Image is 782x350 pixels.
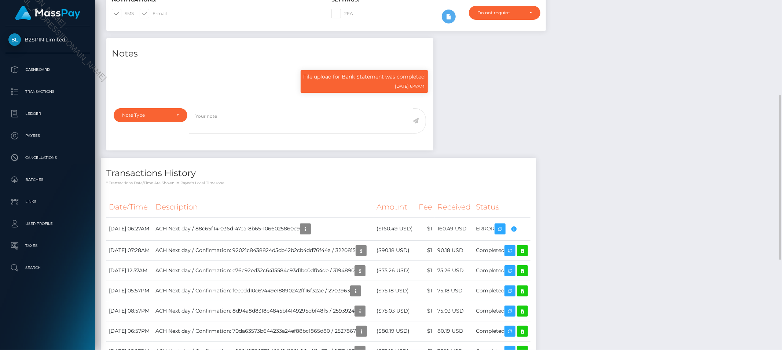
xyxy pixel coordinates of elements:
td: $1 [416,217,435,240]
td: [DATE] 05:57PM [106,281,153,301]
img: MassPay Logo [15,6,80,20]
a: Payees [5,127,90,145]
small: [DATE] 6:47AM [395,84,425,89]
td: ACH Next day / Confirmation: 8d94a8d8318c4845bf4149295dbf48f5 / 2593924 [153,301,374,321]
th: Description [153,197,374,217]
label: SMS [112,9,134,18]
a: Transactions [5,83,90,101]
td: [DATE] 06:57PM [106,321,153,341]
button: Do not require [469,6,540,20]
th: Amount [374,197,416,217]
th: Status [473,197,530,217]
th: Date/Time [106,197,153,217]
td: 80.19 USD [435,321,473,341]
td: ($160.49 USD) [374,217,416,240]
a: Links [5,193,90,211]
span: B2SPIN Limited [5,36,90,43]
th: Fee [416,197,435,217]
img: B2SPIN Limited [8,33,21,46]
td: [DATE] 12:57AM [106,260,153,281]
td: [DATE] 07:28AM [106,240,153,260]
td: ACH Next day / Confirmation: f0eedd10c67449e18890242ff16f32ae / 2703963 [153,281,374,301]
td: ($80.19 USD) [374,321,416,341]
td: ACH Next day / Confirmation: e76c92ed32c6415584c93d1bc0dfb4de / 3194890 [153,260,374,281]
a: Ledger [5,105,90,123]
td: ACH Next day / Confirmation: 92021c8438824d5cb42b2cb4dd76f44a / 3220815 [153,240,374,260]
label: E-mail [140,9,167,18]
div: Do not require [477,10,524,16]
td: ACH Next day / 88c65f14-036d-47ca-8b65-1066025860c9 [153,217,374,240]
td: Completed [473,281,530,301]
td: [DATE] 08:57PM [106,301,153,321]
p: User Profile [8,218,87,229]
a: Cancellations [5,149,90,167]
p: Search [8,262,87,273]
td: ($90.18 USD) [374,240,416,260]
td: 160.49 USD [435,217,473,240]
td: $1 [416,301,435,321]
h4: Transactions History [106,167,530,180]
td: 75.03 USD [435,301,473,321]
td: $1 [416,281,435,301]
p: Payees [8,130,87,141]
td: Completed [473,240,530,260]
label: 2FA [331,9,353,18]
td: Completed [473,301,530,321]
p: Batches [8,174,87,185]
p: Transactions [8,86,87,97]
a: User Profile [5,215,90,233]
a: Batches [5,171,90,189]
td: ACH Next day / Confirmation: 70da63573b644233a24ef88bc1865d80 / 2527867 [153,321,374,341]
td: 75.26 USD [435,260,473,281]
td: ($75.18 USD) [374,281,416,301]
td: $1 [416,240,435,260]
td: 75.18 USD [435,281,473,301]
td: ($75.03 USD) [374,301,416,321]
td: ($75.26 USD) [374,260,416,281]
td: 90.18 USD [435,240,473,260]
p: Cancellations [8,152,87,163]
p: Links [8,196,87,207]
p: Taxes [8,240,87,251]
div: Note Type [122,112,170,118]
button: Note Type [114,108,187,122]
p: Dashboard [8,64,87,75]
th: Received [435,197,473,217]
td: $1 [416,321,435,341]
td: [DATE] 06:27AM [106,217,153,240]
p: * Transactions date/time are shown in payee's local timezone [106,180,530,186]
td: ERROR [473,217,530,240]
h4: Notes [112,47,428,60]
td: Completed [473,321,530,341]
td: Completed [473,260,530,281]
p: File upload for Bank Statement was completed [304,73,425,81]
td: $1 [416,260,435,281]
a: Search [5,259,90,277]
p: Ledger [8,108,87,119]
a: Dashboard [5,61,90,79]
a: Taxes [5,237,90,255]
